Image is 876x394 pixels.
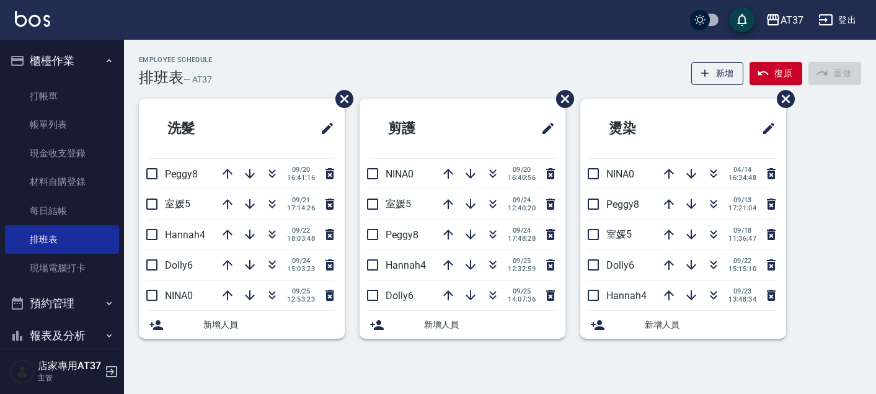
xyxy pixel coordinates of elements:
span: 13:48:34 [728,295,756,303]
span: 17:21:04 [728,204,756,212]
h2: Employee Schedule [139,56,213,64]
span: 14:07:36 [508,295,536,303]
span: 15:15:10 [728,265,756,273]
img: Logo [15,11,50,27]
span: 新增人員 [203,318,335,331]
button: save [730,7,754,32]
span: Peggy8 [386,229,418,241]
h2: 剪護 [369,106,484,151]
span: 刪除班表 [768,81,797,117]
span: 09/24 [287,257,315,265]
span: 刪除班表 [326,81,355,117]
span: 刪除班表 [547,81,576,117]
span: 12:53:23 [287,295,315,303]
span: 17:14:26 [287,204,315,212]
button: 櫃檯作業 [5,45,119,77]
span: NINA0 [165,290,193,302]
span: Dolly6 [606,259,634,271]
span: Hannah4 [165,229,205,241]
h3: 排班表 [139,69,184,86]
div: 新增人員 [139,311,345,339]
div: 新增人員 [580,311,786,339]
a: 每日結帳 [5,197,119,225]
span: 18:03:48 [287,235,315,243]
span: 室媛5 [165,198,190,210]
span: 17:48:28 [508,235,536,243]
button: 復原 [750,62,802,85]
span: 09/25 [287,287,315,295]
span: 修改班表的標題 [312,114,335,143]
p: 主管 [38,372,101,383]
span: 09/22 [728,257,756,265]
span: 09/24 [508,196,536,204]
span: 16:41:16 [287,174,315,182]
a: 現場電腦打卡 [5,254,119,282]
span: 新增人員 [424,318,555,331]
h2: 洗髮 [149,106,263,151]
span: 16:40:56 [508,174,536,182]
span: 新增人員 [645,318,776,331]
span: 12:32:59 [508,265,536,273]
span: 室媛5 [386,198,411,210]
div: 新增人員 [360,311,565,339]
span: 09/18 [728,226,756,235]
span: 09/21 [287,196,315,204]
h2: 燙染 [590,106,704,151]
a: 材料自購登錄 [5,168,119,196]
a: 現金收支登錄 [5,139,119,168]
span: Dolly6 [386,290,414,302]
button: AT37 [761,7,808,33]
span: 09/13 [728,196,756,204]
span: 11:36:47 [728,235,756,243]
h6: — AT37 [184,73,212,86]
span: 09/20 [508,166,536,174]
span: 15:03:23 [287,265,315,273]
span: 09/24 [508,226,536,235]
button: 登出 [813,9,861,32]
span: NINA0 [386,168,414,180]
span: Peggy8 [606,199,639,210]
button: 預約管理 [5,287,119,320]
span: NINA0 [606,168,634,180]
span: 16:34:48 [728,174,756,182]
h5: 店家專用AT37 [38,360,101,372]
span: Hannah4 [606,290,647,302]
div: AT37 [781,12,803,28]
span: Hannah4 [386,259,426,271]
span: Dolly6 [165,259,193,271]
span: 12:40:20 [508,204,536,212]
span: 修改班表的標題 [533,114,555,143]
span: 09/25 [508,257,536,265]
span: Peggy8 [165,168,198,180]
span: 修改班表的標題 [754,114,776,143]
button: 新增 [691,62,744,85]
span: 09/22 [287,226,315,235]
a: 排班表 [5,225,119,254]
span: 04/14 [728,166,756,174]
span: 室媛5 [606,228,632,240]
img: Person [10,359,35,384]
a: 帳單列表 [5,110,119,139]
span: 09/20 [287,166,315,174]
button: 報表及分析 [5,320,119,352]
span: 09/23 [728,287,756,295]
span: 09/25 [508,287,536,295]
a: 打帳單 [5,82,119,110]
